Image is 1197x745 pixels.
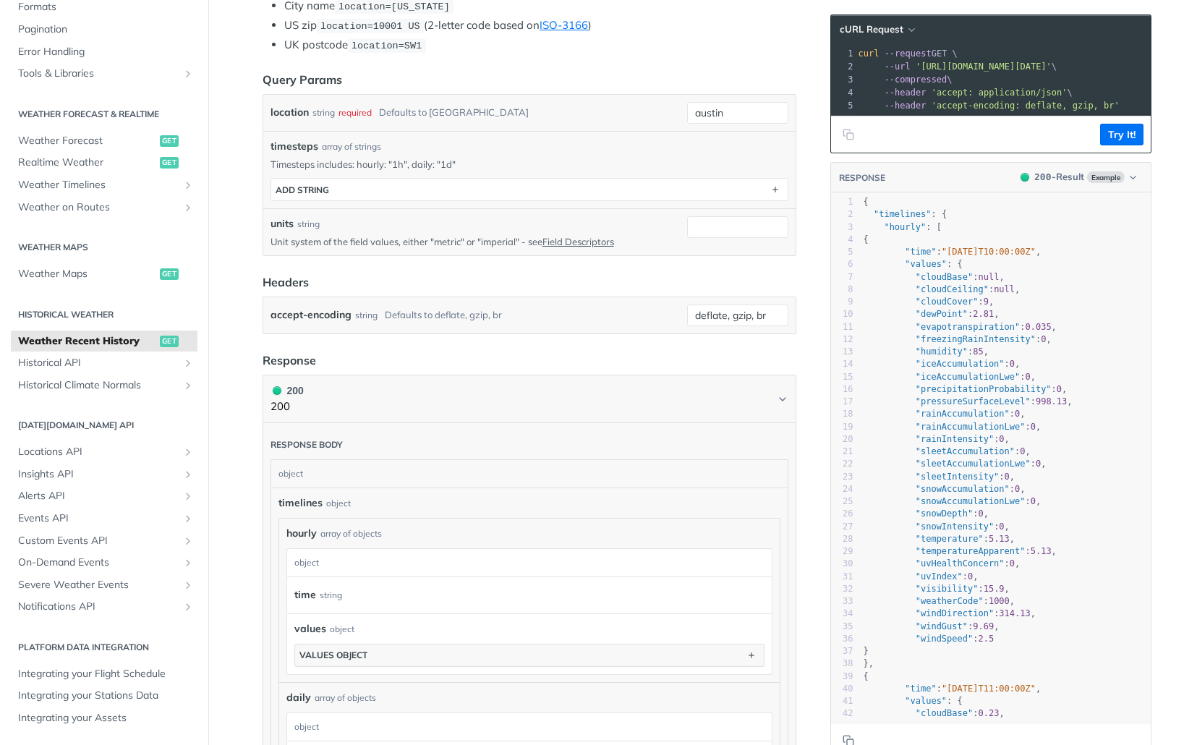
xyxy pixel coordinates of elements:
[916,571,963,582] span: "uvIndex"
[831,608,853,620] div: 34
[864,546,1057,556] span: : ,
[864,584,1010,594] span: : ,
[11,685,197,707] a: Integrating your Stations Data
[973,621,994,631] span: 9.69
[271,179,788,200] button: ADD string
[916,346,968,357] span: "humidity"
[284,17,796,34] li: US zip (2-letter code based on )
[916,584,979,594] span: "visibility"
[831,533,853,545] div: 28
[276,184,329,195] div: ADD string
[831,208,853,221] div: 2
[999,434,1004,444] span: 0
[182,579,194,591] button: Show subpages for Severe Weather Events
[831,221,853,234] div: 3
[978,708,999,718] span: 0.23
[831,621,853,633] div: 35
[916,558,1005,569] span: "uvHealthConcern"
[1020,446,1025,456] span: 0
[1100,124,1143,145] button: Try It!
[905,696,947,706] span: "values"
[916,396,1031,406] span: "pressureSurfaceLevel"
[864,558,1021,569] span: : ,
[864,508,989,519] span: : ,
[831,358,853,370] div: 14
[942,684,1036,694] span: "[DATE]T11:00:00Z"
[182,380,194,391] button: Show subpages for Historical Climate Normals
[182,557,194,569] button: Show subpages for On-Demand Events
[286,690,311,705] span: daily
[968,571,973,582] span: 0
[864,422,1041,432] span: : ,
[864,496,1041,506] span: : ,
[1010,359,1015,369] span: 0
[989,534,1010,544] span: 5.13
[18,534,179,548] span: Custom Events API
[18,267,156,281] span: Weather Maps
[182,68,194,80] button: Show subpages for Tools & Libraries
[831,508,853,520] div: 26
[916,309,968,319] span: "dewPoint"
[11,241,197,254] h2: Weather Maps
[916,634,973,644] span: "windSpeed"
[1010,558,1015,569] span: 0
[859,74,953,85] span: \
[182,446,194,458] button: Show subpages for Locations API
[18,489,179,503] span: Alerts API
[831,471,853,483] div: 23
[905,247,936,257] span: "time"
[320,21,420,32] span: location=10001 US
[916,608,994,618] span: "windDirection"
[11,331,197,352] a: Weather Recent Historyget
[18,511,179,526] span: Events API
[379,102,529,123] div: Defaults to [GEOGRAPHIC_DATA]
[989,596,1010,606] span: 1000
[18,22,194,37] span: Pagination
[864,396,1073,406] span: : ,
[838,171,886,185] button: RESPONSE
[182,490,194,502] button: Show subpages for Alerts API
[864,671,869,681] span: {
[355,305,378,325] div: string
[831,284,853,296] div: 8
[18,67,179,81] span: Tools & Libraries
[916,534,984,544] span: "temperature"
[864,247,1041,257] span: : ,
[11,152,197,174] a: Realtime Weatherget
[1034,170,1083,184] div: - Result
[182,357,194,369] button: Show subpages for Historical API
[831,234,853,246] div: 4
[864,571,979,582] span: : ,
[18,45,194,59] span: Error Handling
[831,720,853,733] div: 43
[835,22,919,37] button: cURL Request
[874,209,931,219] span: "timelines"
[864,372,1036,382] span: : ,
[11,663,197,685] a: Integrating your Flight Schedule
[385,305,502,325] div: Defaults to deflate, gzip, br
[299,650,367,660] div: values object
[11,41,197,63] a: Error Handling
[11,375,197,396] a: Historical Climate NormalsShow subpages for Historical Climate Normals
[885,74,947,85] span: --compressed
[831,99,856,112] div: 5
[11,419,197,432] h2: [DATE][DOMAIN_NAME] API
[864,346,989,357] span: : ,
[840,23,903,35] span: cURL Request
[18,378,179,393] span: Historical Climate Normals
[11,130,197,152] a: Weather Forecastget
[916,508,973,519] span: "snowDepth"
[984,297,989,307] span: 9
[1025,322,1051,332] span: 0.035
[11,441,197,463] a: Locations APIShow subpages for Locations API
[271,439,343,451] div: Response body
[831,86,856,99] div: 4
[11,263,197,285] a: Weather Mapsget
[831,458,853,470] div: 22
[885,88,926,98] span: --header
[905,684,936,694] span: "time"
[271,216,294,231] label: units
[322,140,381,153] div: array of strings
[160,157,179,169] span: get
[18,156,156,170] span: Realtime Weather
